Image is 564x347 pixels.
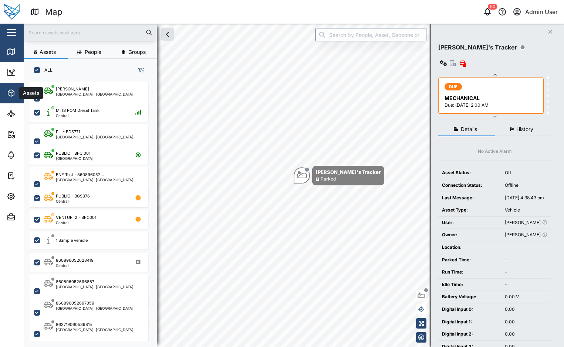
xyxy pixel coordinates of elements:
button: Admin User [512,7,558,17]
div: Dashboard [19,68,53,76]
div: Settings [19,192,45,200]
div: Owner: [442,231,497,238]
div: Digital Input 0: [442,306,497,313]
div: 0.00 [505,306,547,313]
div: Due: [DATE] 2:00 AM [445,102,539,109]
div: 860896052628419 [56,257,94,264]
div: Off [505,169,547,176]
span: History [516,127,533,132]
div: 1 Sample vehicle [56,237,88,244]
span: DUE [449,83,458,90]
div: 50 [488,4,497,10]
span: Groups [128,49,146,55]
div: - [505,269,547,276]
div: Central [56,199,90,203]
div: PIL - BDS771 [56,129,80,135]
div: [GEOGRAPHIC_DATA], [GEOGRAPHIC_DATA] [56,306,134,310]
canvas: Map [24,24,564,347]
div: Connection Status: [442,182,497,189]
div: User: [442,219,497,226]
div: MECHANICAL [445,94,539,102]
div: [GEOGRAPHIC_DATA], [GEOGRAPHIC_DATA] [56,285,134,289]
div: [GEOGRAPHIC_DATA], [GEOGRAPHIC_DATA] [56,135,134,139]
div: Run Time: [442,269,497,276]
div: Central [56,264,94,267]
div: Alarms [19,151,42,159]
div: [GEOGRAPHIC_DATA], [GEOGRAPHIC_DATA] [56,92,134,96]
div: Map [45,6,63,18]
div: PUBLIC - BFC 001 [56,150,90,157]
label: ALL [40,67,53,73]
div: Reports [19,130,44,138]
div: Digital Input 1: [442,319,497,326]
div: VENTURI 2 - BFC001 [56,214,96,221]
div: [DATE] 4:38:43 pm [505,195,547,202]
div: 863719060539815 [56,322,92,328]
div: Central [56,114,99,117]
span: Details [461,127,477,132]
div: Parked Time: [442,257,497,264]
div: 860896052696887 [56,279,94,285]
div: Vehicle [505,207,547,214]
div: 0.00 V [505,293,547,300]
div: [PERSON_NAME] [56,86,89,92]
div: No Active Alarm [478,148,512,155]
div: Last Message: [442,195,497,202]
div: Asset Type: [442,207,497,214]
div: Digital Input 2: [442,331,497,338]
div: [GEOGRAPHIC_DATA], [GEOGRAPHIC_DATA] [56,328,134,331]
div: Parked [321,176,336,183]
div: Location: [442,244,497,251]
div: grid [30,79,156,341]
div: Map marker [294,166,384,185]
div: - [505,257,547,264]
div: Map [19,48,36,56]
div: 860896052697059 [56,300,94,306]
div: [PERSON_NAME] [505,219,547,226]
div: [PERSON_NAME]'s Tracker [438,43,517,52]
input: Search by People, Asset, Geozone or Place [315,28,426,41]
div: Offline [505,182,547,189]
span: People [85,49,101,55]
div: - [505,281,547,288]
div: Admin User [525,7,558,17]
div: [GEOGRAPHIC_DATA], [GEOGRAPHIC_DATA] [56,178,134,182]
div: 0.00 [505,319,547,326]
div: Sites [19,110,37,118]
div: BNE Test - 860896052... [56,172,104,178]
div: Admin [19,213,41,221]
div: Tasks [19,172,40,180]
div: 0.00 [505,331,547,338]
div: PUBLIC - BGS376 [56,193,90,199]
span: Assets [40,49,56,55]
div: Assets [19,89,42,97]
div: [GEOGRAPHIC_DATA] [56,157,94,160]
div: MTIS POM Diesel Tank [56,107,99,114]
div: [PERSON_NAME]'s Tracker [316,168,381,176]
input: Search assets or drivers [28,27,152,38]
div: Central [56,221,96,224]
div: Asset Status: [442,169,497,176]
div: Idle Time: [442,281,497,288]
div: Battery Voltage: [442,293,497,300]
img: Main Logo [4,4,20,20]
div: [PERSON_NAME] [505,231,547,238]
